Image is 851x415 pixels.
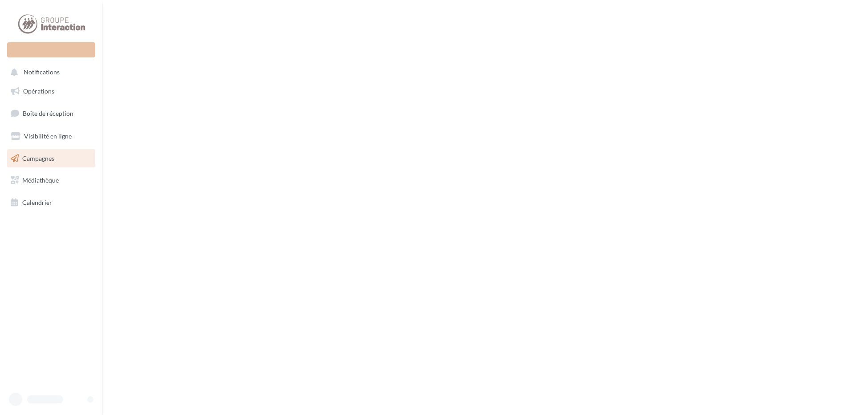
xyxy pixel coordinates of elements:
span: Boîte de réception [23,110,73,117]
a: Médiathèque [5,171,97,190]
span: Calendrier [22,199,52,206]
span: Médiathèque [22,176,59,184]
a: Calendrier [5,193,97,212]
div: Nouvelle campagne [7,42,95,57]
span: Notifications [24,69,60,76]
a: Campagnes [5,149,97,168]
a: Boîte de réception [5,104,97,123]
span: Campagnes [22,154,54,162]
a: Visibilité en ligne [5,127,97,146]
span: Opérations [23,87,54,95]
span: Visibilité en ligne [24,132,72,140]
a: Opérations [5,82,97,101]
